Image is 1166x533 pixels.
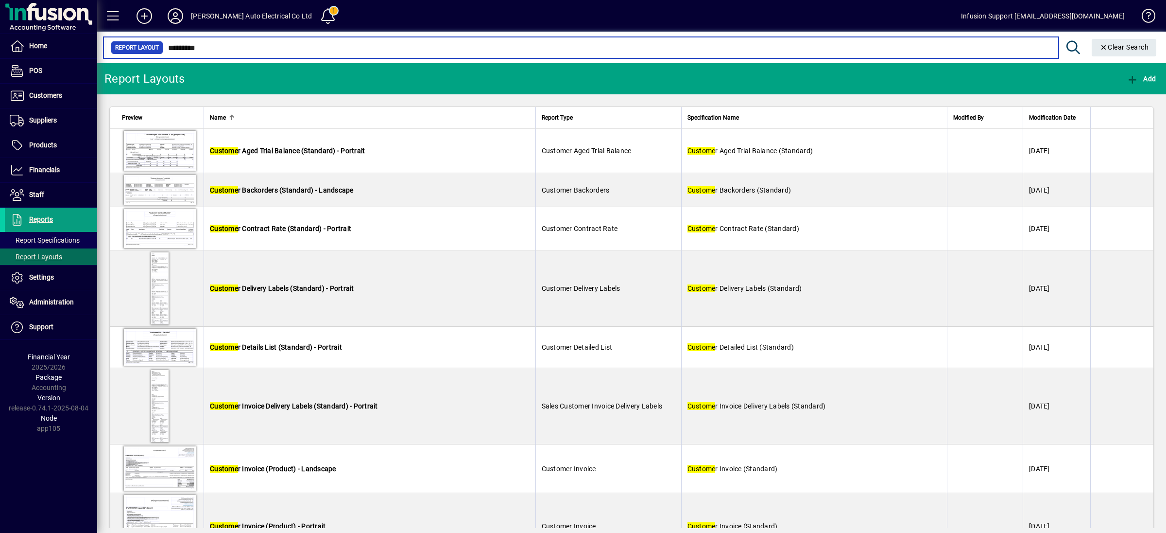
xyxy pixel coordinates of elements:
[1023,368,1090,444] td: [DATE]
[542,522,596,530] span: Customer Invoice
[1023,207,1090,250] td: [DATE]
[29,91,62,99] span: Customers
[5,232,97,249] a: Report Specifications
[160,7,191,25] button: Profile
[961,8,1125,24] div: Infusion Support [EMAIL_ADDRESS][DOMAIN_NAME]
[5,59,97,83] a: POS
[542,343,613,351] span: Customer Detailed List
[115,43,159,53] span: Report Layout
[29,323,53,331] span: Support
[687,343,716,351] em: Custome
[542,284,620,292] span: Customer Delivery Labels
[5,249,97,265] a: Report Layouts
[29,215,53,223] span: Reports
[1023,444,1090,493] td: [DATE]
[5,266,97,290] a: Settings
[687,402,716,410] em: Custome
[29,116,57,124] span: Suppliers
[28,353,70,361] span: Financial Year
[210,225,351,232] span: r Contract Rate (Standard) - Portrait
[542,225,618,232] span: Customer Contract Rate
[210,284,238,292] em: Custome
[29,67,42,74] span: POS
[210,112,530,123] div: Name
[687,186,716,194] em: Custome
[1023,250,1090,327] td: [DATE]
[5,183,97,207] a: Staff
[29,273,54,281] span: Settings
[1023,173,1090,207] td: [DATE]
[687,225,716,232] em: Custome
[687,402,826,410] span: r Invoice Delivery Labels (Standard)
[1029,112,1084,123] div: Modification Date
[5,315,97,339] a: Support
[687,186,791,194] span: r Backorders (Standard)
[104,71,185,87] div: Report Layouts
[542,465,596,473] span: Customer Invoice
[29,166,60,174] span: Financials
[210,284,354,292] span: r Delivery Labels (Standard) - Portrait
[210,186,354,194] span: r Backorders (Standard) - Landscape
[687,284,802,292] span: r Delivery Labels (Standard)
[687,225,799,232] span: r Contract Rate (Standard)
[129,7,160,25] button: Add
[210,343,238,351] em: Custome
[29,141,57,149] span: Products
[122,112,142,123] span: Preview
[210,465,336,473] span: r Invoice (Product) - Landscape
[37,394,60,402] span: Version
[1023,327,1090,368] td: [DATE]
[1023,129,1090,173] td: [DATE]
[210,112,226,123] span: Name
[5,84,97,108] a: Customers
[5,108,97,133] a: Suppliers
[542,112,573,123] span: Report Type
[35,373,62,381] span: Package
[210,522,238,530] em: Custome
[29,42,47,50] span: Home
[210,147,238,155] em: Custome
[41,414,57,422] span: Node
[687,147,716,155] em: Custome
[687,284,716,292] em: Custome
[5,158,97,182] a: Financials
[687,522,778,530] span: r Invoice (Standard)
[1099,43,1149,51] span: Clear Search
[687,147,813,155] span: r Aged Trial Balance (Standard)
[1092,39,1157,56] button: Clear
[210,465,238,473] em: Custome
[542,186,610,194] span: Customer Backorders
[953,112,984,123] span: Modified By
[5,290,97,315] a: Administration
[1029,112,1076,123] span: Modification Date
[210,402,238,410] em: Custome
[542,112,675,123] div: Report Type
[210,343,342,351] span: r Details List (Standard) - Portrait
[687,343,794,351] span: r Detailed List (Standard)
[191,8,312,24] div: [PERSON_NAME] Auto Electrical Co Ltd
[1134,2,1154,34] a: Knowledge Base
[687,465,778,473] span: r Invoice (Standard)
[687,522,716,530] em: Custome
[542,402,663,410] span: Sales Customer Invoice Delivery Labels
[5,34,97,58] a: Home
[210,402,378,410] span: r Invoice Delivery Labels (Standard) - Portrait
[210,186,238,194] em: Custome
[29,191,44,198] span: Staff
[5,133,97,158] a: Products
[210,147,365,155] span: r Aged Trial Balance (Standard) - Portrait
[542,147,632,155] span: Customer Aged Trial Balance
[687,465,716,473] em: Custome
[10,236,80,244] span: Report Specifications
[10,253,62,261] span: Report Layouts
[1124,70,1158,88] button: Add
[29,298,74,306] span: Administration
[687,112,739,123] span: Specification Name
[1127,75,1156,83] span: Add
[687,112,942,123] div: Specification Name
[210,225,238,232] em: Custome
[210,522,326,530] span: r Invoice (Product) - Portrait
